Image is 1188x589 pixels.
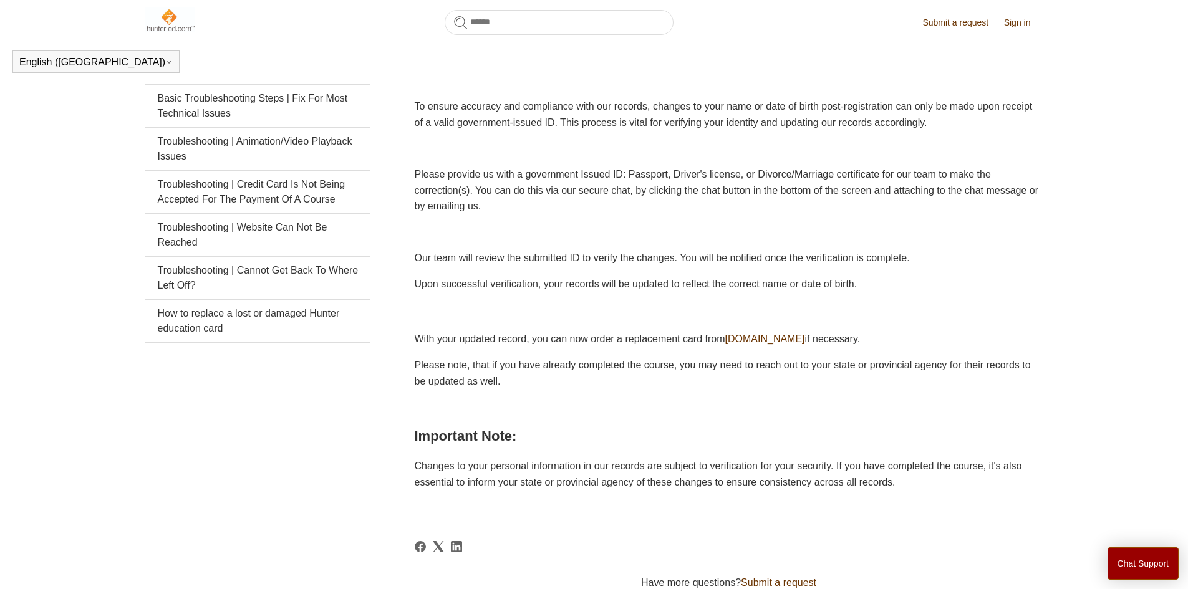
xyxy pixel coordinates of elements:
[145,300,370,342] a: How to replace a lost or damaged Hunter education card
[415,425,1043,447] h2: Important Note:
[145,214,370,256] a: Troubleshooting | Website Can Not Be Reached
[19,57,173,68] button: English ([GEOGRAPHIC_DATA])
[415,98,1043,130] p: To ensure accuracy and compliance with our records, changes to your name or date of birth post-re...
[741,577,816,588] a: Submit a request
[445,10,674,35] input: Search
[415,458,1043,490] p: Changes to your personal information in our records are subject to verification for your security...
[145,128,370,170] a: Troubleshooting | Animation/Video Playback Issues
[433,541,444,552] svg: Share this page on X Corp
[145,7,196,32] img: Hunter-Ed Help Center home page
[1108,547,1179,580] button: Chat Support
[145,85,370,127] a: Basic Troubleshooting Steps | Fix For Most Technical Issues
[415,541,426,552] svg: Share this page on Facebook
[415,360,1031,386] span: Please note, that if you have already completed the course, you may need to reach out to your sta...
[145,171,370,213] a: Troubleshooting | Credit Card Is Not Being Accepted For The Payment Of A Course
[145,257,370,299] a: Troubleshooting | Cannot Get Back To Where Left Off?
[451,541,462,552] a: LinkedIn
[922,16,1001,29] a: Submit a request
[415,169,1039,211] span: Please provide us with a government Issued ID: Passport, Driver's license, or Divorce/Marriage ce...
[433,541,444,552] a: X Corp
[415,331,1043,347] p: With your updated record, you can now order a replacement card from if necessary.
[415,276,1043,292] p: Upon successful verification, your records will be updated to reflect the correct name or date of...
[725,333,805,344] a: [DOMAIN_NAME]
[415,541,426,552] a: Facebook
[451,541,462,552] svg: Share this page on LinkedIn
[1004,16,1043,29] a: Sign in
[415,252,910,263] span: Our team will review the submitted ID to verify the changes. You will be notified once the verifi...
